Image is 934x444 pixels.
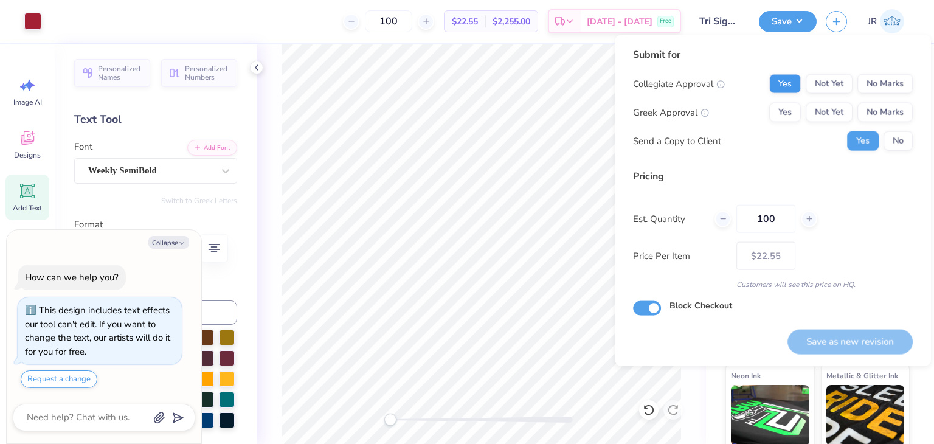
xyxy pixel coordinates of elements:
span: $2,255.00 [493,15,530,28]
div: Pricing [633,169,913,184]
label: Format [74,218,237,232]
span: Personalized Numbers [185,64,230,82]
div: Accessibility label [384,414,396,426]
span: $22.55 [452,15,478,28]
label: Est. Quantity [633,212,705,226]
div: Send a Copy to Client [633,134,721,148]
button: Collapse [148,236,189,249]
img: Joshua Ryan Almeida [880,9,904,33]
div: How can we help you? [25,271,119,283]
button: Save [759,11,817,32]
button: No Marks [857,74,913,94]
span: Personalized Names [98,64,143,82]
button: Yes [769,103,801,122]
span: JR [868,15,877,29]
button: Request a change [21,370,97,388]
span: Neon Ink [731,369,761,382]
button: Personalized Numbers [161,59,237,87]
span: Free [660,17,671,26]
span: [DATE] - [DATE] [587,15,652,28]
div: Text Tool [74,111,237,128]
button: Add Font [187,140,237,156]
div: This design includes text effects our tool can't edit. If you want to change the text, our artist... [25,304,170,358]
button: Not Yet [806,103,853,122]
button: Yes [769,74,801,94]
div: Collegiate Approval [633,77,725,91]
button: No [884,131,913,151]
span: Metallic & Glitter Ink [826,369,898,382]
label: Font [74,140,92,154]
button: Personalized Names [74,59,150,87]
button: Not Yet [806,74,853,94]
div: Submit for [633,47,913,62]
button: No Marks [857,103,913,122]
input: – – [736,205,795,233]
input: – – [365,10,412,32]
div: Customers will see this price on HQ. [633,279,913,290]
button: Switch to Greek Letters [161,196,237,206]
input: Untitled Design [690,9,750,33]
span: Image AI [13,97,42,107]
span: Add Text [13,203,42,213]
label: Price Per Item [633,249,727,263]
label: Block Checkout [669,299,732,312]
span: Designs [14,150,41,160]
a: JR [862,9,910,33]
div: Greek Approval [633,105,709,119]
button: Yes [847,131,879,151]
